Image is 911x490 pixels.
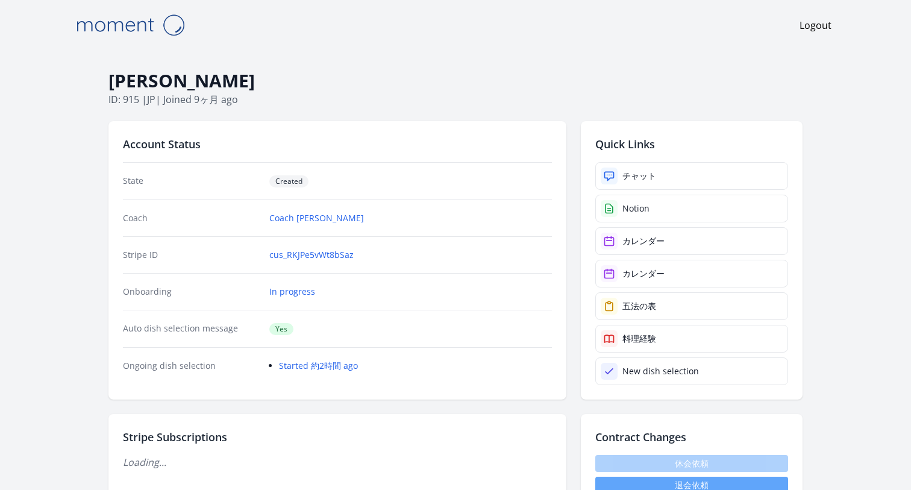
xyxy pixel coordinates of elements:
a: Logout [800,18,831,33]
h1: [PERSON_NAME] [108,69,803,92]
dt: Onboarding [123,286,260,298]
div: Notion [622,203,650,215]
img: Moment [70,10,190,40]
a: cus_RKJPe5vWt8bSaz [269,249,354,261]
h2: Account Status [123,136,552,152]
div: カレンダー [622,235,665,247]
span: 休会依頼 [595,455,788,472]
a: Started 約2時間 ago [279,360,358,371]
span: Yes [269,323,293,335]
p: ID: 915 | | Joined 9ヶ月 ago [108,92,803,107]
h2: Quick Links [595,136,788,152]
a: Notion [595,195,788,222]
div: New dish selection [622,365,699,377]
div: 料理経験 [622,333,656,345]
span: jp [147,93,155,106]
dt: State [123,175,260,187]
a: Coach [PERSON_NAME] [269,212,364,224]
a: チャット [595,162,788,190]
a: New dish selection [595,357,788,385]
span: Created [269,175,308,187]
a: 五法の表 [595,292,788,320]
a: カレンダー [595,260,788,287]
a: 料理経験 [595,325,788,353]
dt: Coach [123,212,260,224]
div: チャット [622,170,656,182]
div: カレンダー [622,268,665,280]
a: In progress [269,286,315,298]
h2: Contract Changes [595,429,788,445]
a: カレンダー [595,227,788,255]
dt: Stripe ID [123,249,260,261]
dt: Auto dish selection message [123,322,260,335]
dt: Ongoing dish selection [123,360,260,372]
p: Loading... [123,455,552,470]
div: 五法の表 [622,300,656,312]
h2: Stripe Subscriptions [123,429,552,445]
